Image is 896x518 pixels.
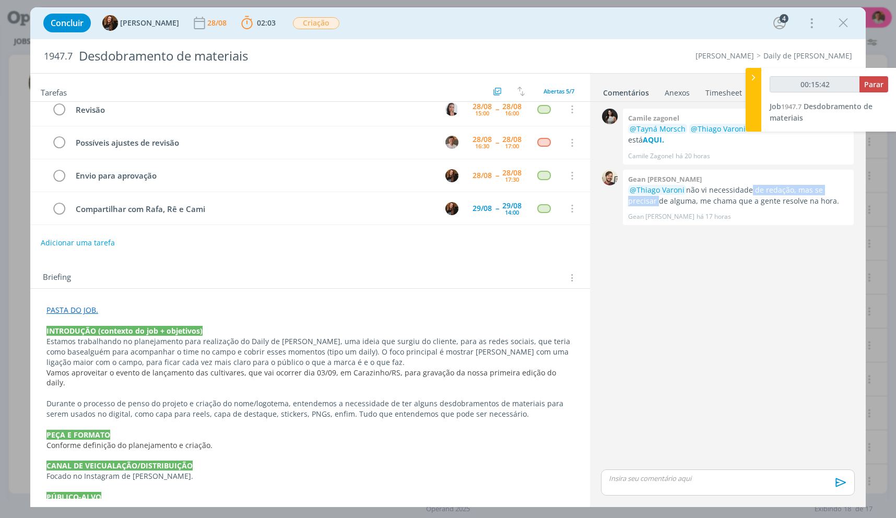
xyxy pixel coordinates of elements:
[628,113,679,123] b: Camile zagonel
[630,185,685,195] span: @Thiago Varoni
[502,103,522,110] div: 28/08
[46,492,101,502] strong: PÚBLICO-ALVO
[44,51,73,62] span: 1947.7
[102,15,179,31] button: T[PERSON_NAME]
[46,471,574,481] p: Focado no Instagram de [PERSON_NAME].
[780,14,788,23] div: 4
[505,110,519,116] div: 16:00
[763,51,852,61] a: Daily de [PERSON_NAME]
[505,176,519,182] div: 17:30
[46,440,213,450] span: Conforme definição do planejamento e criação.
[496,105,499,113] span: --
[770,101,873,123] span: Desdobramento de materiais
[665,88,690,98] div: Anexos
[46,461,193,470] strong: CANAL DE VEICUALAÇÃO/DISTRIBUIÇÃO
[502,202,522,209] div: 29/08
[473,205,492,212] div: 29/08
[628,151,674,161] p: Camile Zagonel
[445,103,458,116] img: C
[43,271,71,285] span: Briefing
[771,15,788,31] button: 4
[676,151,710,161] span: há 20 horas
[292,17,340,30] button: Criação
[473,136,492,143] div: 28/08
[71,169,435,182] div: Envio para aprovação
[445,169,458,182] img: T
[40,233,115,252] button: Adicionar uma tarefa
[473,172,492,179] div: 28/08
[770,101,873,123] a: Job1947.7Desdobramento de materiais
[602,109,618,124] img: C
[444,101,459,117] button: C
[71,136,435,149] div: Possíveis ajustes de revisão
[120,19,179,27] span: [PERSON_NAME]
[628,185,848,206] p: não vi necessidade de redação, mas se precisar de alguma, me chama que a gente resolve na hora.
[496,172,499,179] span: --
[630,124,686,134] span: @Tayná Morsch
[444,135,459,150] button: T
[505,209,519,215] div: 14:00
[46,368,558,388] span: Vamos aproveitar o evento de lançamento das cultivares, que vai ocorrer dia 03/09, em Carazinho/R...
[602,170,618,185] img: G
[445,136,458,149] img: T
[444,201,459,216] button: T
[46,336,574,368] p: Estamos trabalhando no planejamento para realização do Daily de [PERSON_NAME], uma ideia que surg...
[628,212,694,221] p: Gean [PERSON_NAME]
[517,87,525,96] img: arrow-down-up.svg
[51,19,84,27] span: Concluir
[239,15,278,31] button: 02:03
[46,398,574,419] p: Durante o processo de penso do projeto e criação do nome/logotema, entendemos a necessidade de te...
[628,174,702,184] b: Gean [PERSON_NAME]
[505,143,519,149] div: 17:00
[46,430,110,440] strong: PEÇA E FORMATO
[628,124,848,145] p: Doc. com os materiais está
[46,347,571,367] span: alguém para acompanhar o time no campo e cobrir esses momentos (tipo um daily). O foco principal ...
[695,51,754,61] a: [PERSON_NAME]
[207,19,229,27] div: 28/08
[502,169,522,176] div: 28/08
[43,14,91,32] button: Concluir
[781,102,801,111] span: 1947.7
[293,17,339,29] span: Criação
[71,103,435,116] div: Revisão
[859,76,888,92] button: Parar
[257,18,276,28] span: 02:03
[46,326,203,336] strong: INTRODUÇÃO (contexto do job + objetivos)
[496,205,499,212] span: --
[46,305,98,315] a: PASTA DO JOB.
[444,168,459,183] button: T
[864,79,883,89] span: Parar
[496,139,499,146] span: --
[475,143,489,149] div: 16:30
[75,43,511,69] div: Desdobramento de materiais
[544,87,574,95] span: Abertas 5/7
[102,15,118,31] img: T
[71,203,435,216] div: Compartilhar com Rafa, Rê e Cami
[475,110,489,116] div: 15:00
[502,136,522,143] div: 28/08
[643,135,664,145] a: AQUI.
[697,212,731,221] span: há 17 horas
[41,85,67,98] span: Tarefas
[473,103,492,110] div: 28/08
[691,124,746,134] span: @Thiago Varoni
[603,83,650,98] a: Comentários
[445,202,458,215] img: T
[30,7,866,507] div: dialog
[705,83,742,98] a: Timesheet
